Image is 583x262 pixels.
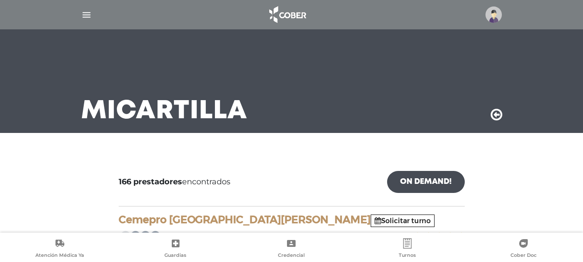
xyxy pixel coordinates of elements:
[265,4,310,25] img: logo_cober_home-white.png
[399,252,416,260] span: Turnos
[465,238,581,260] a: Cober Doc
[81,9,92,20] img: Cober_menu-lines-white.svg
[2,238,118,260] a: Atención Médica Ya
[118,238,234,260] a: Guardias
[119,177,182,186] b: 166 prestadores
[81,100,247,123] h3: Mi Cartilla
[375,217,431,225] a: Solicitar turno
[387,171,465,193] a: On Demand!
[485,6,502,23] img: profile-placeholder.svg
[412,227,466,246] img: estrellas_badge.png
[278,252,305,260] span: Credencial
[350,238,466,260] a: Turnos
[511,252,536,260] span: Cober Doc
[164,252,186,260] span: Guardias
[35,252,84,260] span: Atención Médica Ya
[233,238,350,260] a: Credencial
[119,214,465,226] h4: Cemepro [GEOGRAPHIC_DATA][PERSON_NAME]
[119,176,230,188] span: encontrados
